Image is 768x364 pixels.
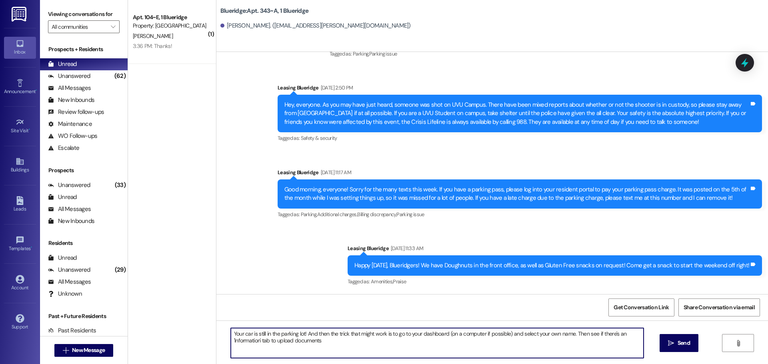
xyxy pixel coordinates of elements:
[133,32,173,40] span: [PERSON_NAME]
[278,84,762,95] div: Leasing Blueridge
[735,340,741,346] i: 
[48,266,90,274] div: Unanswered
[396,211,424,218] span: Parking issue
[48,193,77,201] div: Unread
[389,244,423,253] div: [DATE] 11:33 AM
[48,205,91,213] div: All Messages
[48,8,120,20] label: Viewing conversations for
[48,326,96,335] div: Past Residents
[31,245,32,250] span: •
[317,211,358,218] span: Additional charges ,
[133,22,207,30] div: Property: [GEOGRAPHIC_DATA]
[220,7,308,15] b: Blueridge: Apt. 343~A, 1 Blueridge
[48,290,82,298] div: Unknown
[301,135,337,141] span: Safety & security
[348,276,762,287] div: Tagged as:
[111,24,115,30] i: 
[284,185,749,203] div: Good morning, everyone! Sorry for the many texts this week. If you have a parking pass, please lo...
[48,254,77,262] div: Unread
[48,108,104,116] div: Review follow-ups
[48,72,90,80] div: Unanswered
[684,303,755,312] span: Share Conversation via email
[330,48,762,60] div: Tagged as:
[72,346,105,354] span: New Message
[48,144,79,152] div: Escalate
[133,42,172,50] div: 3:36 PM: Thanks!
[614,303,669,312] span: Get Conversation Link
[40,45,128,54] div: Prospects + Residents
[48,84,91,92] div: All Messages
[40,312,128,320] div: Past + Future Residents
[278,209,762,220] div: Tagged as:
[48,120,92,128] div: Maintenance
[608,298,674,316] button: Get Conversation Link
[678,298,760,316] button: Share Conversation via email
[348,244,762,255] div: Leasing Blueridge
[284,101,749,126] div: Hey, everyone. As you may have just heard, someone was shot on UVU Campus. There have been mixed ...
[113,264,128,276] div: (29)
[301,211,317,218] span: Parking ,
[52,20,107,33] input: All communities
[48,96,94,104] div: New Inbounds
[4,194,36,215] a: Leads
[278,168,762,179] div: Leasing Blueridge
[678,339,690,347] span: Send
[48,181,90,189] div: Unanswered
[278,132,762,144] div: Tagged as:
[4,233,36,255] a: Templates •
[353,50,369,57] span: Parking ,
[4,312,36,333] a: Support
[231,328,644,358] textarea: Your car is still in the parking lot! And then the trick that might work is to go to your dashboa...
[371,278,393,285] span: Amenities ,
[48,132,97,140] div: WO Follow-ups
[4,37,36,58] a: Inbox
[319,168,351,177] div: [DATE] 11:17 AM
[112,70,128,82] div: (62)
[12,7,28,22] img: ResiDesk Logo
[668,340,674,346] i: 
[4,155,36,176] a: Buildings
[48,217,94,225] div: New Inbounds
[40,166,128,175] div: Prospects
[4,115,36,137] a: Site Visit •
[660,334,698,352] button: Send
[133,13,207,22] div: Apt. 104~E, 1 Blueridge
[319,84,353,92] div: [DATE] 2:50 PM
[393,278,406,285] span: Praise
[4,273,36,294] a: Account
[220,22,411,30] div: [PERSON_NAME]. ([EMAIL_ADDRESS][PERSON_NAME][DOMAIN_NAME])
[29,127,30,132] span: •
[369,50,397,57] span: Parking issue
[354,261,749,270] div: Happy [DATE], Blueridgers! We have Doughnuts in the front office, as well as Gluten Free snacks o...
[357,211,396,218] span: Billing discrepancy ,
[54,344,114,357] button: New Message
[48,278,91,286] div: All Messages
[113,179,128,191] div: (33)
[48,60,77,68] div: Unread
[63,347,69,354] i: 
[40,239,128,247] div: Residents
[36,88,37,93] span: •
